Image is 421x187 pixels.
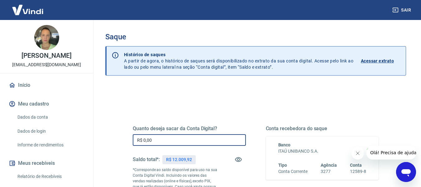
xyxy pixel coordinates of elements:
p: A partir de agora, o histórico de saques será disponibilizado no extrato da sua conta digital. Ac... [124,52,353,70]
span: Tipo [278,163,287,168]
a: Dados de login [15,125,86,138]
span: Agência [321,163,337,168]
iframe: Mensagem da empresa [366,146,416,160]
img: Vindi [7,0,48,19]
p: Acessar extrato [361,58,394,64]
h3: Saque [105,32,406,41]
button: Sair [391,4,414,16]
h6: Conta Corrente [278,168,308,175]
img: 15d61fe2-2cf3-463f-abb3-188f2b0ad94a.jpeg [34,25,59,50]
a: Acessar extrato [361,52,401,70]
span: Olá! Precisa de ajuda? [4,4,52,9]
h6: 3277 [321,168,337,175]
p: [PERSON_NAME] [22,52,71,59]
p: [EMAIL_ADDRESS][DOMAIN_NAME] [12,62,81,68]
a: Relatório de Recebíveis [15,170,86,183]
iframe: Botão para abrir a janela de mensagens [396,162,416,182]
button: Meus recebíveis [7,156,86,170]
button: Meu cadastro [7,97,86,111]
span: Conta [350,163,362,168]
h6: 12589-8 [350,168,366,175]
h5: Conta recebedora do saque [266,125,379,132]
h5: Quanto deseja sacar da Conta Digital? [133,125,246,132]
p: Histórico de saques [124,52,353,58]
a: Dados da conta [15,111,86,124]
h6: ITAÚ UNIBANCO S.A. [278,148,366,155]
h5: Saldo total*: [133,156,160,163]
a: Início [7,78,86,92]
a: Informe de rendimentos [15,139,86,151]
p: R$ 12.009,92 [166,156,192,163]
span: Banco [278,142,291,147]
iframe: Fechar mensagem [352,147,364,160]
